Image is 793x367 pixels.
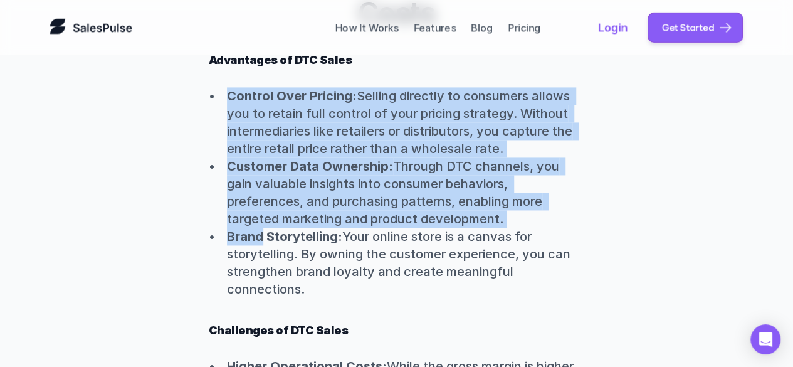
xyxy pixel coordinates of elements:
a: Login [598,19,640,35]
p: Selling directly to consumers allows you to retain full control of your pricing strategy. Without... [227,87,585,157]
a: Features [414,21,456,34]
strong: Brand Storytelling: [227,229,342,244]
p: Your online store is a canvas for storytelling. By owning the customer experience, you can streng... [227,228,585,298]
a: Pricing [508,21,540,34]
a: button [648,13,743,43]
p: Through DTC channels, you gain valuable insights into consumer behaviors, preferences, and purcha... [227,157,585,228]
strong: Challenges of DTC Sales [209,323,349,336]
strong: Control Over Pricing: [227,88,357,104]
div: Open Intercom Messenger [750,324,780,354]
strong: Advantages of DTC Sales [209,53,352,66]
p: Login [598,19,628,35]
strong: Customer Data Ownership: [227,159,393,174]
p: Get Started [661,20,714,35]
a: Blog [471,21,493,34]
a: How It Works [335,21,399,34]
